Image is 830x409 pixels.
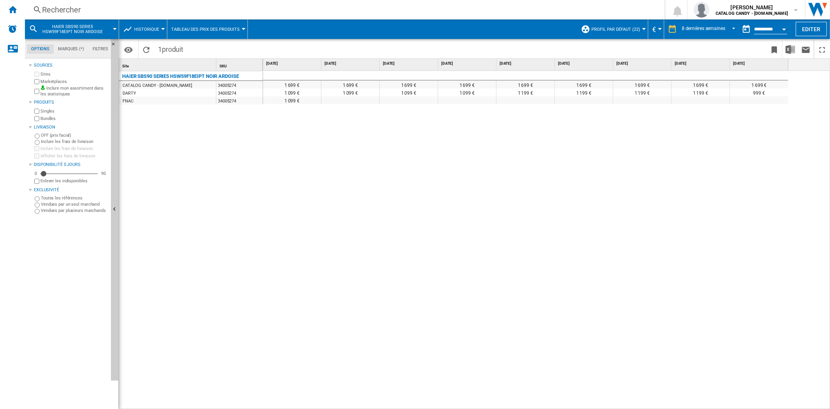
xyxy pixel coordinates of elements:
div: [DATE] [556,59,613,69]
input: OFF (prix facial) [35,134,40,139]
div: 34005274 [216,89,263,97]
button: Open calendar [777,21,791,35]
div: 1 099 € [321,88,379,96]
div: 1 699 € [438,81,496,88]
div: 34005274 [216,81,263,89]
div: FNAC [123,97,133,105]
img: profile.jpg [694,2,709,18]
span: [DATE] [383,61,436,66]
div: Exclusivité [34,187,108,193]
button: € [652,19,660,39]
input: Bundles [34,116,39,121]
div: Produits [34,99,108,106]
button: Editer [796,22,827,36]
div: 1 199 € [613,88,671,96]
div: 1 699 € [263,81,321,88]
span: [DATE] [500,61,553,66]
input: Vendues par plusieurs marchands [35,209,40,214]
img: excel-24x24.png [786,45,795,54]
div: CATALOG CANDY - [DOMAIN_NAME] [123,82,192,90]
button: md-calendar [739,21,754,37]
div: [DATE] [323,59,379,69]
label: Inclure mon assortiment dans les statistiques [40,85,108,97]
input: Toutes les références [35,196,40,201]
span: € [652,25,656,33]
input: Afficher les frais de livraison [34,179,39,184]
label: Bundles [40,116,108,122]
div: 1 699 € [730,81,788,88]
label: Inclure les frais de livraison [40,146,108,152]
div: 1 199 € [497,88,555,96]
b: CATALOG CANDY - [DOMAIN_NAME] [716,11,788,16]
div: [DATE] [615,59,671,69]
input: Inclure les frais de livraison [35,140,40,145]
div: Sources [34,62,108,69]
div: Sort None [121,59,216,71]
div: [DATE] [673,59,730,69]
input: Marketplaces [34,79,39,84]
img: alerts-logo.svg [8,24,17,33]
span: [DATE] [266,61,319,66]
label: Afficher les frais de livraison [40,153,108,159]
md-tab-item: Options [27,44,54,54]
span: SKU [219,64,227,68]
label: Sites [40,71,108,77]
div: SKU Sort None [218,59,263,71]
div: 1 099 € [263,88,321,96]
div: 1 699 € [321,81,379,88]
button: Masquer [111,39,120,53]
input: Vendues par un seul marchand [35,203,40,208]
input: Afficher les frais de livraison [34,153,39,159]
label: Singles [40,108,108,114]
button: Créer un favoris [767,40,782,58]
div: Site Sort None [121,59,216,71]
button: Profil par défaut (22) [591,19,644,39]
div: HAIER SBS90 SERIE5 HSW59F18EIPT NOIR ARDOISE [122,72,239,81]
div: 1 099 € [263,96,321,104]
button: Historique [134,19,163,39]
div: [DATE] [732,59,788,69]
button: Tableau des prix des produits [171,19,244,39]
div: 1 699 € [555,81,613,88]
div: Historique [123,19,163,39]
button: Masquer [111,39,119,381]
span: produit [162,45,183,53]
span: [DATE] [558,61,611,66]
div: 1 099 € [380,88,438,96]
span: [DATE] [675,61,728,66]
input: Inclure mon assortiment dans les statistiques [34,86,39,96]
div: 999 € [730,88,788,96]
span: HAIER SBS90 SERIE5 HSW59F18EIPT NOIR ARDOISE [41,24,104,34]
md-menu: Currency [648,19,664,39]
div: 1 699 € [613,81,671,88]
div: 1 199 € [672,88,730,96]
md-slider: Disponibilité [40,170,98,178]
button: Plein écran [814,40,830,58]
label: Marketplaces [40,79,108,85]
span: Site [122,64,129,68]
label: Vendues par un seul marchand [41,201,108,207]
input: Inclure les frais de livraison [34,146,39,151]
button: Télécharger au format Excel [783,40,798,58]
label: Toutes les références [41,195,108,201]
md-tab-item: Marques (*) [54,44,88,54]
label: OFF (prix facial) [41,132,108,138]
div: 34005274 [216,97,263,104]
div: HAIER SBS90 SERIE5 HSW59F18EIPT NOIR ARDOISE [29,19,115,39]
div: Sort None [218,59,263,71]
div: DARTY [123,90,136,97]
div: 1 699 € [497,81,555,88]
div: Disponibilité 5 Jours [34,162,108,168]
span: [DATE] [616,61,670,66]
button: Recharger [139,40,154,58]
md-select: REPORTS.WIZARD.STEPS.REPORT.STEPS.REPORT_OPTIONS.PERIOD: 8 dernières semaines [681,23,739,36]
button: HAIER SBS90 SERIE5 HSW59F18EIPT NOIR ARDOISE [41,19,112,39]
span: 1 [154,40,187,56]
button: Envoyer ce rapport par email [798,40,814,58]
span: Profil par défaut (22) [591,27,640,32]
span: [PERSON_NAME] [716,4,788,11]
div: 1 699 € [380,81,438,88]
label: Enlever les indisponibles [40,178,108,184]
